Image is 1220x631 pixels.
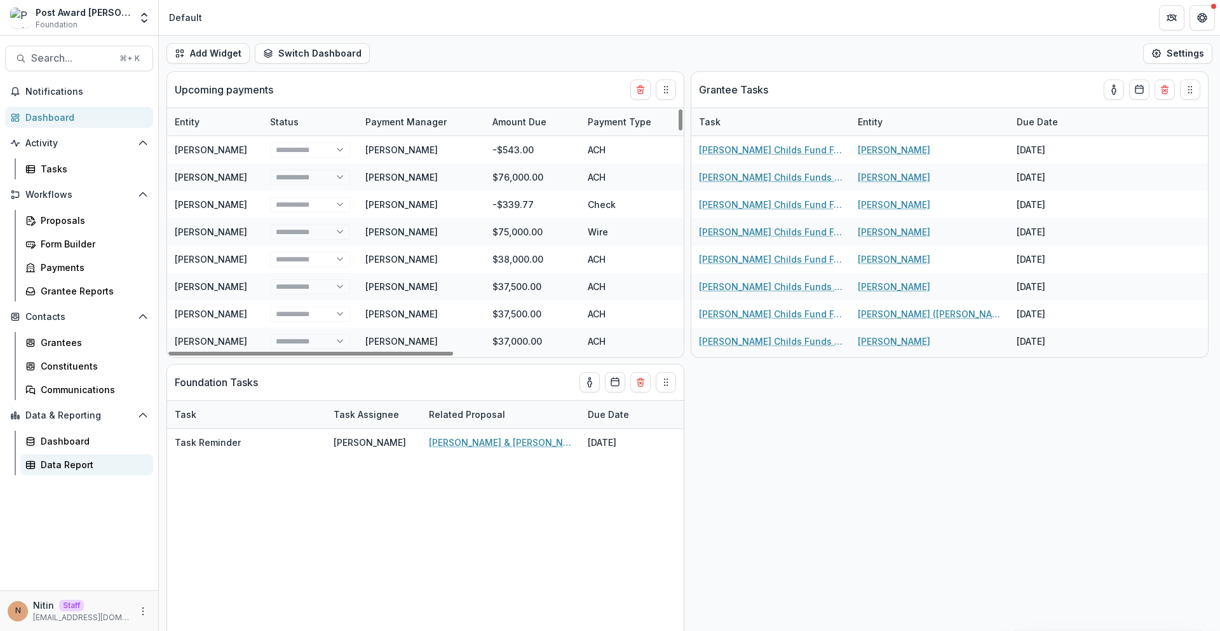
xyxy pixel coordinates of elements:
button: Delete card [630,80,651,100]
button: More [135,604,151,619]
div: $37,500.00 [485,300,580,328]
div: [DATE] [675,163,771,191]
a: [PERSON_NAME] Childs Fund Fellowship Award Financial Expenditure Report [699,143,843,156]
div: Proposals [41,214,143,227]
p: Foundation Tasks [175,375,258,390]
div: [DATE] [675,246,771,273]
p: Upcoming payments [175,82,273,97]
div: [DATE] [1009,300,1104,328]
div: Task Assignee [326,401,421,428]
div: Wire [580,218,675,246]
div: Task Assignee [326,408,407,421]
div: Dashboard [25,111,143,124]
div: Task [691,108,850,135]
div: Post Award [PERSON_NAME] Childs Memorial Fund [36,6,130,19]
p: Task Reminder [175,436,241,449]
div: [PERSON_NAME] [365,143,438,156]
a: [PERSON_NAME] [175,172,247,183]
button: Open Activity [5,133,153,153]
a: Communications [20,379,153,400]
div: [DATE] [1009,163,1104,191]
div: ⌘ + K [117,52,142,66]
div: Task [691,115,728,128]
div: Status [262,115,306,128]
button: Open entity switcher [135,5,153,31]
a: [PERSON_NAME] Childs Fund Fellowship Award Financial Expenditure Report [699,225,843,239]
div: Due Date [1009,108,1104,135]
a: Constituents [20,356,153,377]
a: [PERSON_NAME] [858,143,930,156]
div: [DATE] [1009,218,1104,246]
div: [DATE] [1009,273,1104,300]
span: Notifications [25,87,148,97]
div: Due Date [675,108,771,135]
button: Drag [656,80,676,100]
button: Partners [1159,5,1184,31]
div: Payment Type [580,115,659,128]
div: [DATE] [1009,246,1104,273]
a: Dashboard [5,107,153,128]
p: [EMAIL_ADDRESS][DOMAIN_NAME] [33,612,130,623]
div: Due Date [1009,115,1066,128]
button: Switch Dashboard [255,43,370,64]
div: Amount Due [485,108,580,135]
button: Delete card [1155,80,1175,100]
span: Data & Reporting [25,410,133,421]
div: $37,500.00 [485,273,580,300]
div: Payment Type [580,108,675,135]
button: Search... [5,46,153,71]
div: ACH [580,328,675,355]
div: [DATE] [580,429,675,456]
div: [PERSON_NAME] [334,436,406,449]
button: toggle-assigned-to-me [579,372,600,392]
div: Payment Manager [358,108,485,135]
a: Grantees [20,332,153,353]
div: Tasks [41,162,143,176]
a: [PERSON_NAME] [175,309,247,319]
a: Data Report [20,454,153,475]
div: [PERSON_NAME] [365,225,438,239]
p: Staff [59,600,84,611]
div: $76,000.00 [485,163,580,191]
div: [PERSON_NAME] [365,253,438,266]
div: ACH [580,163,675,191]
div: Communications [41,383,143,396]
div: $37,000.00 [485,328,580,355]
span: Search... [31,52,112,64]
a: [PERSON_NAME] [858,280,930,293]
a: Form Builder [20,233,153,254]
a: [PERSON_NAME] [175,199,247,210]
div: Entity [850,115,890,128]
a: Tasks [20,158,153,179]
button: Calendar [605,372,625,392]
button: Open Contacts [5,307,153,327]
div: Default [169,11,202,24]
div: [DATE] [675,191,771,218]
div: Due Date [580,401,675,428]
div: Entity [167,108,262,135]
div: Amount Due [485,115,554,128]
a: [PERSON_NAME] Childs Funds Fellow’s Annual Progress Report [699,170,843,184]
div: Payment Manager [358,115,454,128]
div: Form Builder [41,237,143,251]
div: ACH [580,136,675,163]
div: [PERSON_NAME] [365,170,438,184]
div: [DATE] [1009,191,1104,218]
div: Constituents [41,359,143,373]
div: -$339.77 [485,191,580,218]
a: [PERSON_NAME] [175,281,247,292]
div: Related Proposal [421,401,580,428]
div: [DATE] [675,328,771,355]
div: Task [167,401,326,428]
div: Dashboard [41,434,143,448]
a: [PERSON_NAME] [858,335,930,348]
a: [PERSON_NAME] Childs Fund Fellowship Award Financial Expenditure Report [699,198,843,211]
button: toggle-assigned-to-me [1104,80,1124,100]
div: Due Date [580,408,637,421]
div: [DATE] [675,136,771,163]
